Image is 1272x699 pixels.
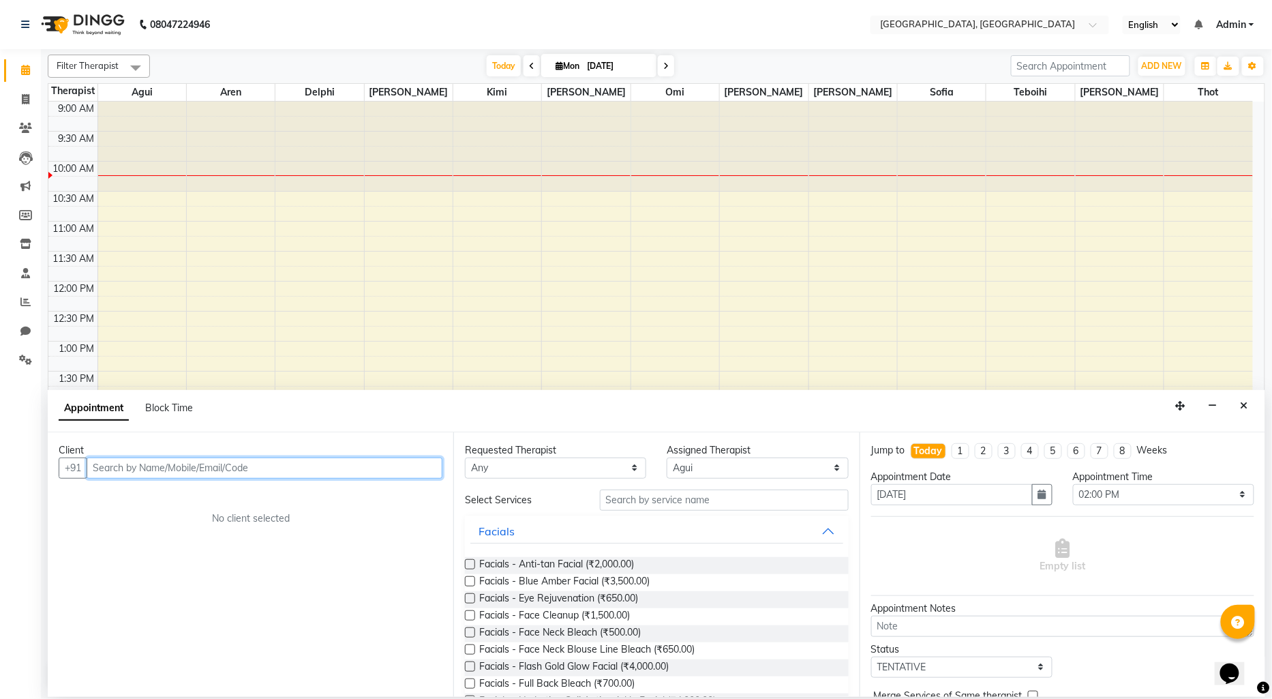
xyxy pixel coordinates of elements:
[275,84,363,101] span: Delphi
[1138,57,1185,76] button: ADD NEW
[50,162,97,176] div: 10:00 AM
[150,5,210,44] b: 08047224946
[871,443,905,458] div: Jump to
[871,642,1053,657] div: Status
[1073,470,1254,484] div: Appointment Time
[600,490,849,511] input: Search by service name
[1021,443,1039,459] li: 4
[1114,443,1132,459] li: 8
[1067,443,1085,459] li: 6
[57,372,97,386] div: 1:30 PM
[50,252,97,266] div: 11:30 AM
[914,444,943,458] div: Today
[1216,18,1246,32] span: Admin
[479,557,634,574] span: Facials - Anti-tan Facial (₹2,000.00)
[57,60,119,71] span: Filter Therapist
[552,61,583,71] span: Mon
[871,470,1053,484] div: Appointment Date
[998,443,1016,459] li: 3
[91,511,410,526] div: No client selected
[871,601,1254,616] div: Appointment Notes
[145,402,193,414] span: Block Time
[59,458,87,479] button: +91
[1215,644,1258,685] iframe: chat widget
[583,56,651,76] input: 2025-09-01
[809,84,897,101] span: [PERSON_NAME]
[1011,55,1130,76] input: Search Appointment
[56,132,97,146] div: 9:30 AM
[898,84,986,101] span: Sofia
[479,642,695,659] span: Facials - Face Neck Blouse Line Bleach (₹650.00)
[952,443,969,459] li: 1
[48,84,97,98] div: Therapist
[455,493,589,507] div: Select Services
[56,102,97,116] div: 9:00 AM
[51,282,97,296] div: 12:00 PM
[479,676,635,694] span: Facials - Full Back Bleach (₹700.00)
[487,55,521,76] span: Today
[1164,84,1253,101] span: Thot
[479,523,515,539] div: Facials
[59,396,129,421] span: Appointment
[1137,443,1168,458] div: Weeks
[479,574,650,591] span: Facials - Blue Amber Facial (₹3,500.00)
[720,84,808,101] span: [PERSON_NAME]
[98,84,186,101] span: Agui
[1142,61,1182,71] span: ADD NEW
[986,84,1074,101] span: Teboihi
[187,84,275,101] span: Aren
[542,84,630,101] span: [PERSON_NAME]
[51,312,97,326] div: 12:30 PM
[1040,539,1085,574] span: Empty list
[50,192,97,206] div: 10:30 AM
[35,5,128,44] img: logo
[479,625,641,642] span: Facials - Face Neck Bleach (₹500.00)
[479,591,638,608] span: Facials - Eye Rejuvenation (₹650.00)
[1044,443,1062,459] li: 5
[465,443,646,458] div: Requested Therapist
[50,222,97,236] div: 11:00 AM
[365,84,453,101] span: [PERSON_NAME]
[59,443,442,458] div: Client
[470,519,843,544] button: Facials
[631,84,719,101] span: Omi
[57,342,97,356] div: 1:00 PM
[1235,396,1254,417] button: Close
[975,443,993,459] li: 2
[453,84,541,101] span: Kimi
[667,443,848,458] div: Assigned Therapist
[87,458,442,479] input: Search by Name/Mobile/Email/Code
[871,484,1033,505] input: yyyy-mm-dd
[479,608,630,625] span: Facials - Face Cleanup (₹1,500.00)
[1076,84,1164,101] span: [PERSON_NAME]
[479,659,669,676] span: Facials - Flash Gold Glow Facial (₹4,000.00)
[1091,443,1108,459] li: 7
